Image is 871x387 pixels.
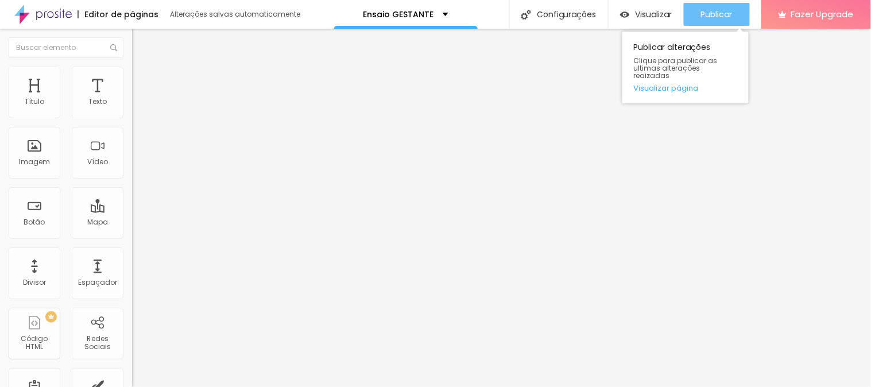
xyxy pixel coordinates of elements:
[78,10,158,18] div: Editor de páginas
[622,32,749,103] div: Publicar alterações
[701,10,733,19] span: Publicar
[75,335,120,351] div: Redes Sociais
[87,158,108,166] div: Vídeo
[684,3,750,26] button: Publicar
[636,10,672,19] span: Visualizar
[634,84,737,92] a: Visualizar página
[9,37,123,58] input: Buscar elemento
[609,3,684,26] button: Visualizar
[23,278,46,287] div: Divisor
[24,218,45,226] div: Botão
[634,57,737,80] span: Clique para publicar as ultimas alterações reaizadas
[78,278,117,287] div: Espaçador
[170,11,302,18] div: Alterações salvas automaticamente
[88,98,107,106] div: Texto
[110,44,117,51] img: Icone
[620,10,630,20] img: view-1.svg
[87,218,108,226] div: Mapa
[25,98,44,106] div: Título
[363,10,434,18] p: Ensaio GESTANTE
[791,9,854,19] span: Fazer Upgrade
[521,10,531,20] img: Icone
[132,29,871,387] iframe: Editor
[11,335,57,351] div: Código HTML
[19,158,50,166] div: Imagem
